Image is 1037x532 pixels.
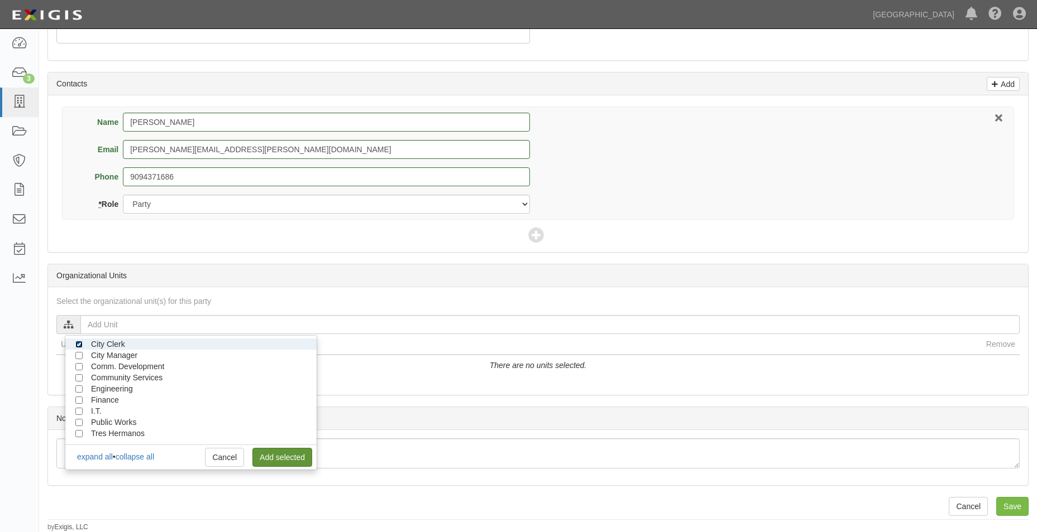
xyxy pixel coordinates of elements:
a: collapse all [116,452,154,461]
div: Notes [48,407,1028,430]
span: City Manager [91,351,137,360]
span: City Clerk [91,340,125,349]
img: logo-5460c22ac91f19d4615b14bd174203de0afe785f0fc80cf4dbbc73dc1793850b.png [8,5,85,25]
div: Contacts [48,72,1028,95]
span: Finance [91,395,119,404]
div: • [77,451,154,462]
abbr: required [98,200,101,209]
input: Add Unit [80,315,1020,334]
a: expand all [77,452,113,461]
a: Cancel [949,497,988,516]
a: Add [987,77,1020,91]
div: 3 [23,74,35,84]
a: Add selected [252,448,312,467]
a: Cancel [205,448,244,467]
p: Add [998,78,1015,90]
a: Exigis, LLC [55,523,88,531]
a: [GEOGRAPHIC_DATA] [867,3,960,26]
input: Save [996,497,1029,516]
small: by [47,523,88,532]
span: Add Contact [528,228,548,244]
label: Role [82,199,123,210]
i: Help Center - Complianz [988,8,1002,21]
span: Tres Hermanos [91,429,145,438]
span: Public Works [91,418,136,427]
div: Select the organizational unit(s) for this party [48,296,1028,307]
span: Community Services [91,373,163,382]
span: I.T. [91,407,102,415]
div: Organizational Units [48,264,1028,287]
label: Name [82,117,123,128]
i: There are no units selected. [490,361,587,370]
label: Email [82,144,123,155]
th: Unit [56,334,982,355]
label: Phone [82,171,123,182]
th: Remove [982,334,1020,355]
span: Comm. Development [91,362,165,371]
span: Engineering [91,384,133,393]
